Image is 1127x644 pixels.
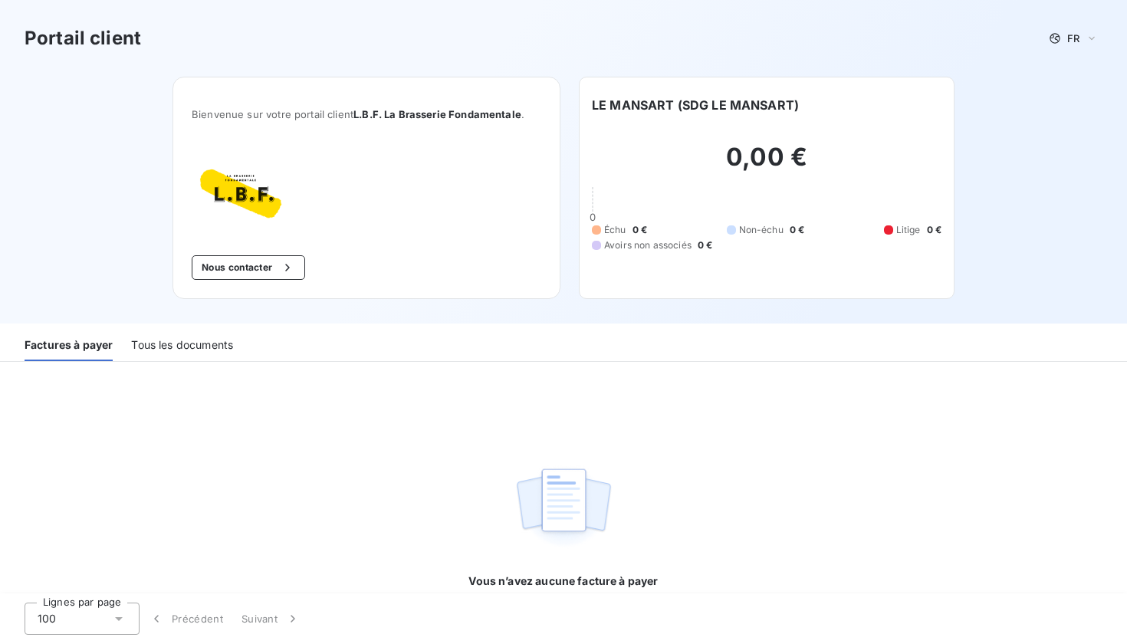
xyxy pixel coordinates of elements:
span: 0 € [927,223,941,237]
span: Avoirs non associés [604,238,692,252]
h6: LE MANSART (SDG LE MANSART) [592,96,799,114]
button: Précédent [140,603,232,635]
span: Vous n’avez aucune facture à payer [468,573,658,589]
h3: Portail client [25,25,141,52]
span: 0 [590,211,596,223]
div: Tous les documents [131,329,233,361]
img: Company logo [192,157,290,231]
h2: 0,00 € [592,142,941,188]
div: Factures à payer [25,329,113,361]
span: L.B.F. La Brasserie Fondamentale [353,108,521,120]
button: Suivant [232,603,310,635]
span: 100 [38,611,56,626]
span: Bienvenue sur votre portail client . [192,108,541,120]
span: 0 € [698,238,712,252]
img: empty state [514,460,613,555]
span: 0 € [632,223,647,237]
span: Non-échu [739,223,784,237]
button: Nous contacter [192,255,305,280]
span: Litige [896,223,921,237]
span: Échu [604,223,626,237]
span: 0 € [790,223,804,237]
span: FR [1067,32,1079,44]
